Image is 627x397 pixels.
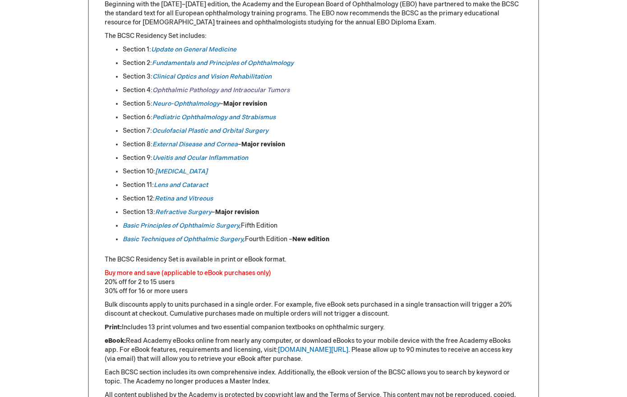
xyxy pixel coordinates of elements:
[154,181,208,189] a: Lens and Cataract
[123,45,522,54] li: Section 1:
[123,154,522,163] li: Section 9:
[123,235,243,243] a: Basic Techniques of Ophthalmic Surgery
[123,235,245,243] em: ,
[123,167,522,176] li: Section 10:
[123,99,522,108] li: Section 5: –
[123,208,522,217] li: Section 13: –
[105,269,522,296] p: 20% off for 2 to 15 users 30% off for 16 or more users
[155,168,207,175] a: [MEDICAL_DATA]
[123,222,239,229] a: Basic Principles of Ophthalmic Surgery
[278,346,348,354] a: [DOMAIN_NAME][URL]
[105,336,522,364] p: Read Academy eBooks online from nearly any computer, or download eBooks to your mobile device wit...
[105,368,522,386] p: Each BCSC section includes its own comprehensive index. Additionally, the eBook version of the BC...
[123,140,522,149] li: Section 8: –
[152,100,220,107] a: Neuro-Ophthalmology
[123,86,522,95] li: Section 4:
[123,113,522,122] li: Section 6:
[123,235,522,244] li: Fourth Edition –
[105,337,126,345] strong: eBook:
[239,222,241,229] em: ,
[152,86,290,94] a: Ophthalmic Pathology and Intraocular Tumors
[155,195,213,202] a: Retina and Vitreous
[123,221,522,230] li: Fifth Edition
[105,32,522,41] p: The BCSC Residency Set includes:
[105,323,122,331] strong: Print:
[152,73,272,80] a: Clinical Optics and Vision Rehabilitation
[155,208,212,216] a: Refractive Surgery
[152,140,238,148] a: External Disease and Cornea
[123,72,522,81] li: Section 3:
[292,235,329,243] strong: New edition
[241,140,285,148] strong: Major revision
[151,46,236,53] a: Update on General Medicine
[123,126,522,135] li: Section 7:
[152,127,268,135] a: Oculofacial Plastic and Orbital Surgery
[223,100,267,107] strong: Major revision
[105,269,271,277] font: Buy more and save (applicable to eBook purchases only)
[123,181,522,190] li: Section 11:
[152,154,248,162] a: Uveitis and Ocular Inflammation
[152,113,276,121] a: Pediatric Ophthalmology and Strabismus
[105,255,522,264] p: The BCSC Residency Set is available in print or eBook format.
[215,208,259,216] strong: Major revision
[105,323,522,332] p: Includes 13 print volumes and two essential companion textbooks on ophthalmic surgery.
[152,59,294,67] a: Fundamentals and Principles of Ophthalmology
[105,300,522,318] p: Bulk discounts apply to units purchased in a single order. For example, five eBook sets purchased...
[123,194,522,203] li: Section 12:
[123,59,522,68] li: Section 2:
